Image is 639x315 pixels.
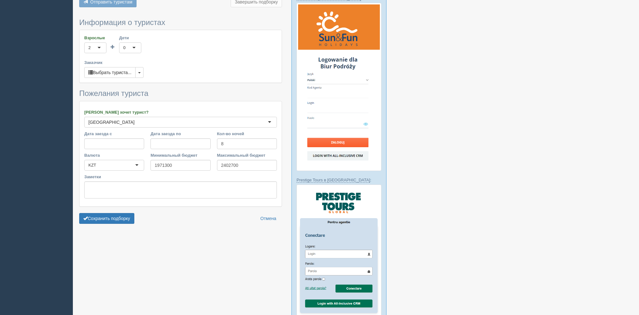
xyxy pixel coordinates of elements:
label: Валюта [84,152,144,158]
label: Минимальный бюджет [150,152,210,158]
span: Пожелания туриста [79,89,148,98]
button: Сохранить подборку [79,213,134,224]
div: [GEOGRAPHIC_DATA] [88,119,135,125]
div: KZT [88,162,96,168]
button: Выбрать туриста... [84,67,136,78]
label: Кол-во ночей [217,131,277,137]
label: Заказчик [84,60,277,66]
h3: Информация о туристах [79,18,282,27]
label: Взрослые [84,35,106,41]
label: Дата заезда с [84,131,144,137]
div: 0 [123,45,125,51]
input: 7-10 или 7,10,14 [217,138,277,149]
div: 2 [88,45,91,51]
a: Prestige Tours в [GEOGRAPHIC_DATA] [297,178,370,183]
p: : [297,177,381,183]
label: [PERSON_NAME] хочет турист? [84,109,277,115]
label: Дети [119,35,141,41]
a: Отмена [256,213,280,224]
label: Дата заезда по [150,131,210,137]
label: Заметки [84,174,277,180]
label: Максимальный бюджет [217,152,277,158]
img: sun-fun-%D0%BB%D0%BE%D0%B3%D1%96%D0%BD-%D1%87%D0%B5%D1%80%D0%B5%D0%B7-%D1%81%D1%80%D0%BC-%D0%B4%D... [297,3,381,171]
